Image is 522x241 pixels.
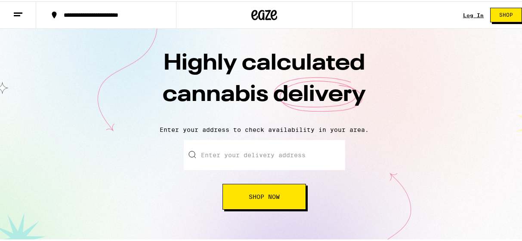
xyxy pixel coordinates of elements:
[499,11,513,16] span: Shop
[249,192,280,198] span: Shop Now
[222,183,306,208] button: Shop Now
[19,6,37,14] span: Help
[9,125,520,132] p: Enter your address to check availability in your area.
[490,6,522,21] button: Shop
[463,11,484,17] a: Log In
[114,47,415,118] h1: Highly calculated cannabis delivery
[184,139,345,169] input: Enter your delivery address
